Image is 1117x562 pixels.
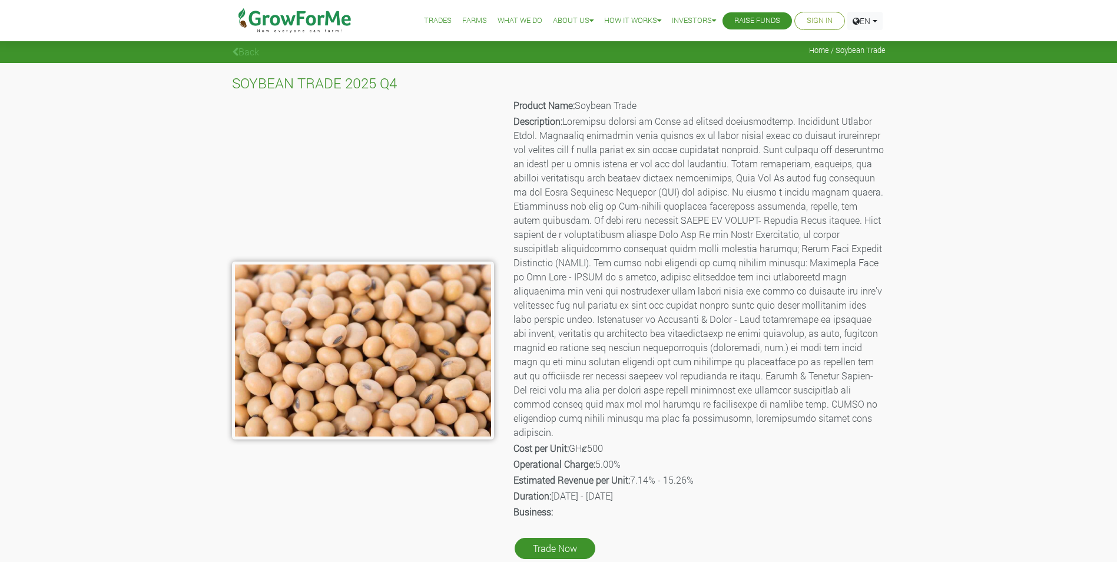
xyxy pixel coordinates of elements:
b: Business: [513,505,553,518]
a: Trade Now [515,538,595,559]
p: GHȼ500 [513,441,884,455]
p: Soybean Trade [513,98,884,113]
b: Operational Charge: [513,458,595,470]
img: growforme image [232,262,494,439]
p: [DATE] - [DATE] [513,489,884,503]
a: What We Do [498,15,542,27]
b: Cost per Unit: [513,442,569,454]
p: 5.00% [513,457,884,471]
p: 7.14% - 15.26% [513,473,884,487]
b: Description: [513,115,562,127]
p: Loremipsu dolorsi am Conse ad elitsed doeiusmodtemp. Incididunt Utlabor Etdol. Magnaaliq enimadmi... [513,114,884,439]
b: Duration: [513,490,551,502]
a: Farms [462,15,487,27]
span: Home / Soybean Trade [809,46,886,55]
a: Trades [424,15,452,27]
a: Raise Funds [734,15,780,27]
a: EN [847,12,883,30]
a: Back [232,45,259,58]
a: Sign In [807,15,833,27]
b: Estimated Revenue per Unit: [513,474,630,486]
a: Investors [672,15,716,27]
a: How it Works [604,15,661,27]
a: About Us [553,15,594,27]
h4: SOYBEAN TRADE 2025 Q4 [232,75,886,92]
b: Product Name: [513,99,575,111]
